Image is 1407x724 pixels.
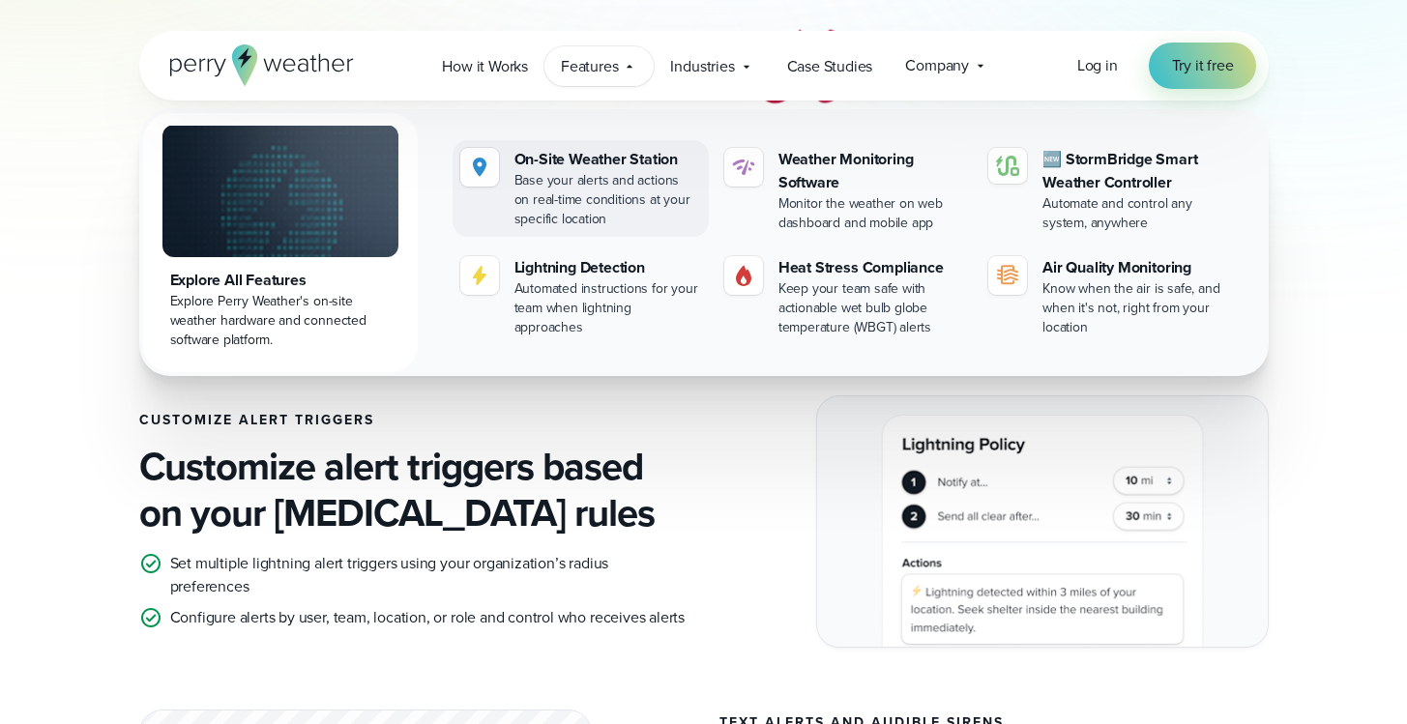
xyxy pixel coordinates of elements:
[425,46,544,86] a: How it Works
[736,18,863,115] div: 6 of 11
[771,46,890,86] a: Case Studies
[514,148,701,171] div: On-Site Weather Station
[778,256,965,279] div: Heat Stress Compliance
[453,140,709,237] a: On-Site Weather Station Base your alerts and actions on real-time conditions at your specific loc...
[170,269,391,292] div: Explore All Features
[778,279,965,337] div: Keep your team safe with actionable wet bulb globe temperature (WBGT) alerts
[981,248,1237,345] a: Air Quality Monitoring Know when the air is safe, and when it's not, right from your location
[514,279,701,337] div: Automated instructions for your team when lightning approaches
[732,264,755,287] img: Gas.svg
[139,413,689,428] h3: CUSTOMIZE ALERT TRIGGERS
[1149,43,1257,89] a: Try it free
[1172,54,1234,77] span: Try it free
[955,18,1230,115] img: CBS-Sports.svg
[143,113,418,372] a: Explore All Features Explore Perry Weather's on-site weather hardware and connected software plat...
[787,55,873,78] span: Case Studies
[170,552,689,598] p: Set multiple lightning alert triggers using your organization’s radius preferences
[732,156,755,179] img: software-icon.svg
[778,194,965,233] div: Monitor the weather on web dashboard and mobile app
[1042,148,1229,194] div: 🆕 StormBridge Smart Weather Controller
[1042,279,1229,337] div: Know when the air is safe, and when it's not, right from your location
[1077,54,1118,76] span: Log in
[717,140,973,241] a: Weather Monitoring Software Monitor the weather on web dashboard and mobile app
[367,18,642,115] div: 5 of 11
[1042,256,1229,279] div: Air Quality Monitoring
[170,606,686,629] p: Configure alerts by user, team, location, or role and control who receives alerts
[1077,54,1118,77] a: Log in
[468,156,491,179] img: Location.svg
[1042,194,1229,233] div: Automate and control any system, anywhere
[817,396,1268,647] img: lightning policies
[468,264,491,287] img: lightning-icon.svg
[955,18,1230,115] div: 7 of 11
[717,248,973,345] a: Heat Stress Compliance Keep your team safe with actionable wet bulb globe temperature (WBGT) alerts
[139,444,689,536] h4: Customize alert triggers based on your [MEDICAL_DATA] rules
[778,148,965,194] div: Weather Monitoring Software
[442,55,528,78] span: How it Works
[996,156,1019,176] img: stormbridge-icon-V6.svg
[139,18,1269,125] div: slideshow
[981,140,1237,241] a: 🆕 StormBridge Smart Weather Controller Automate and control any system, anywhere
[905,54,969,77] span: Company
[514,256,701,279] div: Lightning Detection
[736,18,863,115] img: University-of-Alabama.svg
[367,18,642,115] img: Turner-Construction_1.svg
[514,171,701,229] div: Base your alerts and actions on real-time conditions at your specific location
[170,292,391,350] div: Explore Perry Weather's on-site weather hardware and connected software platform.
[453,248,709,345] a: Lightning Detection Automated instructions for your team when lightning approaches
[561,55,618,78] span: Features
[670,55,734,78] span: Industries
[996,264,1019,287] img: aqi-icon.svg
